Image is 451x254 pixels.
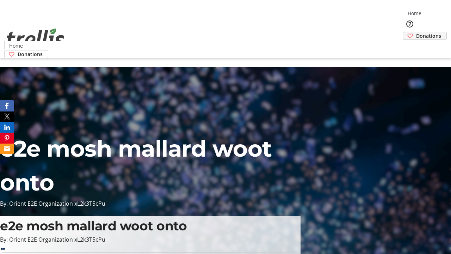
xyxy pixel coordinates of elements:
span: Home [9,42,23,49]
a: Home [403,10,426,17]
span: Donations [18,50,43,58]
span: Donations [416,32,441,40]
img: Orient E2E Organization xL2k3T5cPu's Logo [4,20,67,56]
a: Home [5,42,27,49]
button: Help [403,17,417,31]
a: Donations [403,32,447,40]
span: Home [408,10,421,17]
a: Donations [4,50,48,58]
button: Cart [403,40,417,54]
